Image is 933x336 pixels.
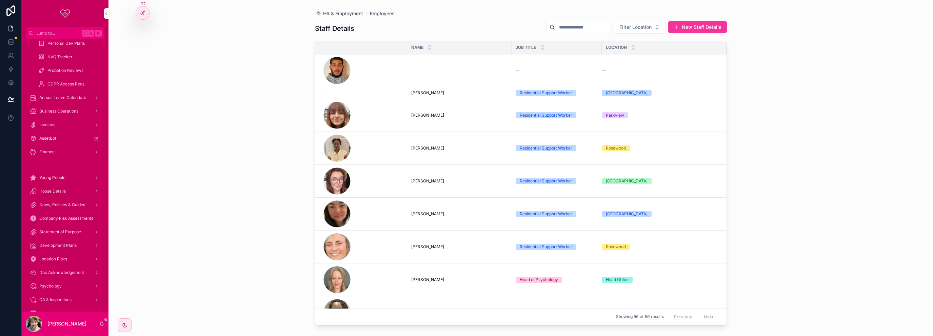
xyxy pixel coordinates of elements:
span: Psychology [39,283,62,289]
p: [PERSON_NAME] [47,320,86,327]
a: Residential Support Worker [516,112,598,118]
span: News, Policies & Guides [39,202,85,207]
span: Photo Dump [39,311,63,316]
a: [PERSON_NAME] [411,211,508,217]
a: Head of Psychology [516,277,598,283]
button: Jump to...CtrlK [26,27,104,39]
div: Head of Psychology [520,277,558,283]
a: [GEOGRAPHIC_DATA] [602,178,718,184]
a: News, Policies & Guides [26,199,104,211]
span: [PERSON_NAME] [411,113,444,118]
h1: Staff Details [315,24,354,33]
span: Showing 56 of 56 results [616,314,664,320]
a: -- [516,68,598,73]
span: -- [516,68,520,73]
div: Residential Support Worker [520,90,572,96]
div: [GEOGRAPHIC_DATA] [606,90,648,96]
span: Personal Dev Plans [47,41,85,46]
a: Invoices [26,119,104,131]
a: Personal Dev Plans [34,37,104,50]
a: Development Plans [26,239,104,252]
span: Young People [39,175,65,180]
a: [PERSON_NAME] [411,277,508,282]
a: GDPR Access Reqs [34,78,104,90]
span: Company Risk Assessments [39,216,93,221]
div: Parkview [606,112,624,118]
a: Head Office [602,277,718,283]
a: Location Risks [26,253,104,265]
span: [PERSON_NAME] [411,145,444,151]
span: AssetBot [39,136,56,141]
div: Residential Support Worker [520,145,572,151]
span: Finance [39,149,55,155]
a: [PERSON_NAME] [411,113,508,118]
span: GDPR Access Reqs [47,81,84,87]
a: [GEOGRAPHIC_DATA] [602,90,718,96]
span: Doc Acknowledgement [39,270,84,275]
span: -- [323,90,327,96]
span: Jump to... [36,31,79,36]
a: Psychology [26,280,104,292]
span: [PERSON_NAME] [411,277,444,282]
span: Development Plans [39,243,77,248]
span: Location Risks [39,256,67,262]
a: Doc Acknowledgement [26,266,104,279]
span: K [96,31,101,36]
a: NVQ Tracker [34,51,104,63]
div: Residential Support Worker [520,178,572,184]
span: NVQ Tracker [47,54,73,60]
span: [PERSON_NAME] [411,178,444,184]
span: Ctrl [82,30,94,37]
span: Statement of Purpose [39,229,81,235]
a: [PERSON_NAME] [411,145,508,151]
span: Name [411,45,423,50]
a: Annual Leave Calendars [26,92,104,104]
a: Parkview [602,112,718,118]
a: Business Operations [26,105,104,117]
a: Residential Support Worker [516,211,598,217]
button: Select Button [614,21,666,34]
span: House Details [39,189,66,194]
div: Rosewood [606,145,626,151]
a: Company Risk Assessments [26,212,104,224]
a: Rosewood [602,145,718,151]
span: [PERSON_NAME] [411,90,444,96]
div: Residential Support Worker [520,112,572,118]
a: [PERSON_NAME] [411,178,508,184]
span: Annual Leave Calendars [39,95,86,100]
div: Residential Support Worker [520,244,572,250]
a: Residential Support Worker [516,90,598,96]
a: -- [323,90,403,96]
div: scrollable content [22,39,108,312]
span: QA & Inspections [39,297,72,302]
span: Location [606,45,627,50]
button: New Staff Details [668,21,727,33]
span: [PERSON_NAME] [411,244,444,250]
span: Employees [370,10,395,17]
span: Filter Location [619,24,652,31]
a: HR & Employment [315,10,363,17]
span: -- [602,68,606,73]
div: Head Office [606,277,629,283]
div: [GEOGRAPHIC_DATA] [606,178,648,184]
a: [PERSON_NAME] [411,244,508,250]
span: Job Title [516,45,536,50]
span: Business Operations [39,108,78,114]
a: Residential Support Worker [516,178,598,184]
span: Invoices [39,122,55,127]
span: [PERSON_NAME] [411,211,444,217]
a: Residential Support Worker [516,244,598,250]
a: Rosewood [602,244,718,250]
div: Rosewood [606,244,626,250]
a: Finance [26,146,104,158]
span: HR & Employment [323,10,363,17]
a: Residential Support Worker [516,145,598,151]
a: Photo Dump [26,307,104,319]
a: Young People [26,172,104,184]
a: House Details [26,185,104,197]
a: -- [602,68,718,73]
a: Statement of Purpose [26,226,104,238]
div: [GEOGRAPHIC_DATA] [606,211,648,217]
a: QA & Inspections [26,294,104,306]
